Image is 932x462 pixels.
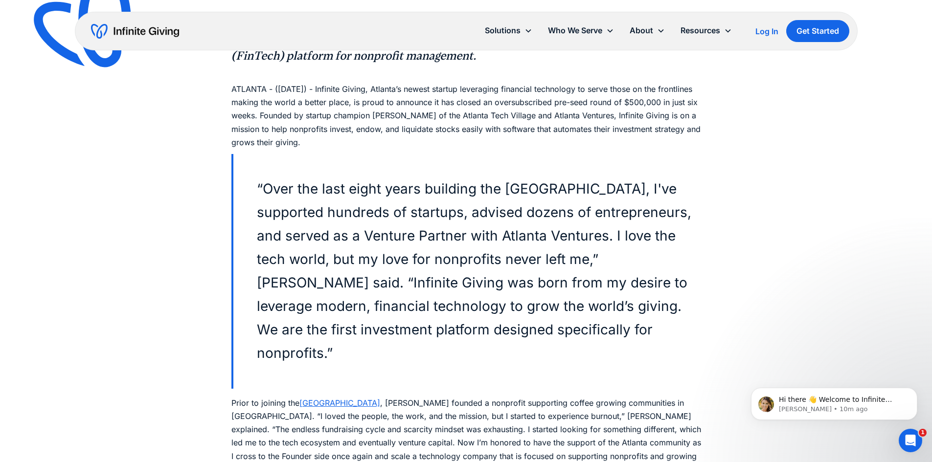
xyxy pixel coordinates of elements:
div: About [622,20,673,41]
p: ‍ [231,65,701,78]
div: About [630,24,653,37]
div: Solutions [477,20,540,41]
div: Resources [673,20,740,41]
em: [PERSON_NAME] of [GEOGRAPHIC_DATA] and [GEOGRAPHIC_DATA] Ventures closed an oversubscribed pre-se... [231,14,696,63]
a: Get Started [786,20,849,42]
div: Solutions [485,24,521,37]
a: [GEOGRAPHIC_DATA] [299,398,380,408]
div: Resources [681,24,720,37]
a: Log In [755,25,778,37]
iframe: Intercom live chat [899,429,922,452]
div: Who We Serve [540,20,622,41]
a: home [91,23,179,39]
div: Log In [755,27,778,35]
span: 1 [919,429,927,437]
iframe: Intercom notifications message [736,367,932,436]
blockquote: “Over the last eight years building the [GEOGRAPHIC_DATA], I've supported hundreds of startups, a... [231,154,701,389]
p: ATLANTA - ([DATE]) - Infinite Giving, Atlanta’s newest startup leveraging financial technology to... [231,83,701,149]
div: Who We Serve [548,24,602,37]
